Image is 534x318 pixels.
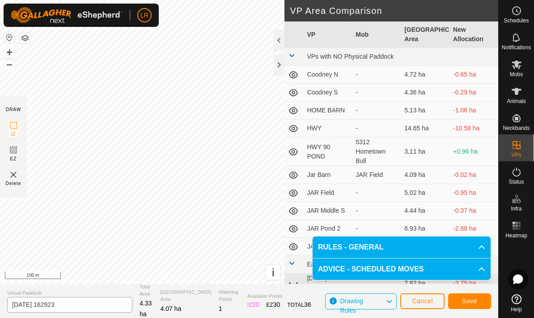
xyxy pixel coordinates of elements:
td: -0.65 ha [449,66,498,84]
span: East sod [307,261,331,268]
th: Mob [352,21,401,48]
span: i [272,266,275,279]
button: – [4,59,15,69]
td: -1.06 ha [449,102,498,120]
span: ADVICE - SCHEDULED MOVES [318,264,424,275]
td: HWY [303,120,352,138]
span: Heatmap [505,233,527,238]
div: DRAW [6,106,21,113]
button: Save [448,293,491,309]
div: - [356,88,397,97]
td: Coodney N [303,66,352,84]
span: Infra [511,206,521,211]
span: 20 [252,301,259,308]
div: 2nd round recips [356,274,397,292]
span: Available Points [247,292,311,300]
td: -0.37 ha [449,202,498,220]
td: 7.82 ha [401,274,449,293]
td: 5.02 ha [401,184,449,202]
span: Watering Points [219,288,240,303]
span: 30 [273,301,280,308]
span: Delete [6,180,21,187]
td: HWY 90 POND [303,138,352,166]
td: JAR Pond 2 [303,220,352,238]
td: 3.11 ha [401,138,449,166]
td: 4.09 ha [401,166,449,184]
span: VPs with NO Physical Paddock [307,53,394,60]
div: - [356,106,397,115]
span: Neckbands [503,125,530,131]
div: - [356,124,397,133]
span: Total Area [140,283,153,298]
div: JAR Field [356,170,397,180]
span: Animals [507,99,526,104]
span: 1 [219,305,222,312]
span: Cancel [412,297,433,305]
a: Privacy Policy [107,272,140,280]
div: - [356,188,397,198]
div: 5312 Hometown Bull [356,138,397,166]
span: 4.07 ha [160,305,181,312]
span: Drawing Rules [340,297,363,314]
div: IZ [247,300,259,309]
th: [GEOGRAPHIC_DATA] Area [401,21,449,48]
td: -0.29 ha [449,84,498,102]
td: [DATE] 145433 [303,274,352,293]
td: -0.95 ha [449,184,498,202]
button: i [266,265,280,280]
td: +0.96 ha [449,138,498,166]
th: VP [303,21,352,48]
td: 4.72 ha [401,66,449,84]
span: Save [462,297,477,305]
span: 4.33 ha [140,300,152,318]
span: Schedules [504,18,529,23]
span: LR [140,11,148,20]
span: VPs [511,152,521,158]
td: 4.44 ha [401,202,449,220]
button: + [4,47,15,58]
span: Notifications [502,45,531,50]
td: HOME BARN [303,102,352,120]
td: 5.13 ha [401,102,449,120]
span: [GEOGRAPHIC_DATA] Area [160,288,212,303]
td: 4.36 ha [401,84,449,102]
span: RULES - GENERAL [318,242,384,253]
td: Jar Barn [303,166,352,184]
td: JARpond 1 [303,238,352,256]
button: Reset Map [4,32,15,43]
span: 36 [304,301,311,308]
span: Help [511,307,522,312]
div: TOTAL [287,300,311,309]
button: Cancel [400,293,445,309]
span: EZ [10,155,17,162]
td: -0.02 ha [449,166,498,184]
td: -10.58 ha [449,120,498,138]
p-accordion-header: RULES - GENERAL [313,236,491,258]
td: -3.75 ha [449,274,498,293]
button: Map Layers [20,33,30,43]
span: Virtual Paddock [7,289,132,297]
td: 14.65 ha [401,120,449,138]
span: Status [509,179,524,185]
td: JAR Field [303,184,352,202]
p-accordion-header: ADVICE - SCHEDULED MOVES [313,258,491,280]
a: Help [499,291,534,316]
span: Mobs [510,72,523,77]
a: Contact Us [151,272,178,280]
span: IZ [11,131,16,138]
td: -2.86 ha [449,220,498,238]
img: VP [8,169,19,180]
div: - [356,224,397,233]
td: Coodney S [303,84,352,102]
td: JAR Middle S [303,202,352,220]
td: 6.93 ha [401,220,449,238]
div: EZ [266,300,280,309]
div: - [356,206,397,215]
div: - [356,70,397,79]
th: New Allocation [449,21,498,48]
h2: VP Area Comparison [290,5,498,16]
img: Gallagher Logo [11,7,123,23]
